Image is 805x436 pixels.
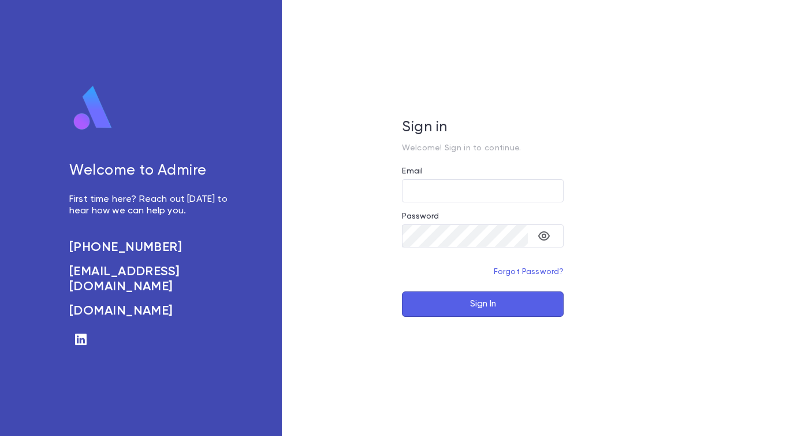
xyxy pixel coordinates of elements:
p: First time here? Reach out [DATE] to hear how we can help you. [69,194,236,217]
button: Sign In [402,291,564,317]
a: [DOMAIN_NAME] [69,304,236,319]
a: [EMAIL_ADDRESS][DOMAIN_NAME] [69,264,236,294]
h5: Sign in [402,119,564,136]
a: [PHONE_NUMBER] [69,240,236,255]
label: Email [402,167,423,176]
a: Forgot Password? [494,268,564,276]
p: Welcome! Sign in to continue. [402,143,564,153]
h5: Welcome to Admire [69,162,236,180]
label: Password [402,212,439,221]
img: logo [69,85,117,131]
button: toggle password visibility [532,224,556,247]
